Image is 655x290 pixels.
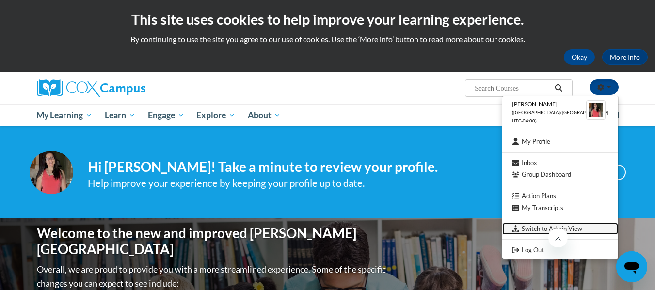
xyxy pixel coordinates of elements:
[37,79,221,97] a: Cox Campus
[37,225,388,258] h1: Welcome to the new and improved [PERSON_NAME][GEOGRAPHIC_DATA]
[98,104,142,126] a: Learn
[616,251,647,282] iframe: Button to launch messaging window
[502,244,618,256] a: Logout
[502,168,618,181] a: Group Dashboard
[512,100,558,107] span: [PERSON_NAME]
[7,10,648,29] h2: This site uses cookies to help improve your learning experience.
[30,151,73,194] img: Profile Image
[148,109,184,121] span: Engage
[196,109,235,121] span: Explore
[241,104,287,126] a: About
[88,175,551,191] div: Help improve your experience by keeping your profile up to date.
[36,109,92,121] span: My Learning
[512,110,608,123] span: ([GEOGRAPHIC_DATA]/[GEOGRAPHIC_DATA] UTC-04:00)
[31,104,99,126] a: My Learning
[6,7,79,15] span: Hi. How can we help?
[474,82,551,94] input: Search Courses
[190,104,241,126] a: Explore
[586,100,606,120] img: Learner Profile Avatar
[590,79,619,95] button: Account Settings
[88,159,551,175] h4: Hi [PERSON_NAME]! Take a minute to review your profile.
[37,79,145,97] img: Cox Campus
[502,202,618,214] a: My Transcripts
[551,82,566,94] button: Search
[502,136,618,148] a: My Profile
[22,104,633,126] div: Main menu
[602,49,648,65] a: More Info
[502,223,618,235] a: Switch to Admin View
[248,109,281,121] span: About
[502,157,618,169] a: Inbox
[548,228,568,247] iframe: Close message
[502,190,618,202] a: Action Plans
[564,49,595,65] button: Okay
[7,34,648,45] p: By continuing to use the site you agree to our use of cookies. Use the ‘More info’ button to read...
[105,109,135,121] span: Learn
[142,104,191,126] a: Engage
